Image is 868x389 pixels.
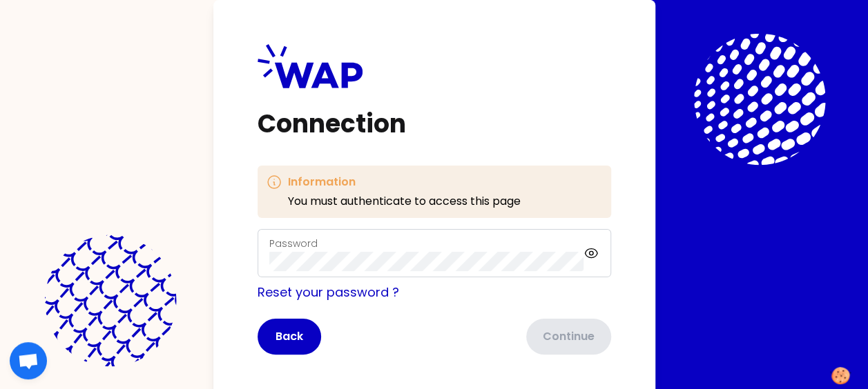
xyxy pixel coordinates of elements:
[288,193,521,210] p: You must authenticate to access this page
[269,237,318,250] label: Password
[258,110,611,138] h1: Connection
[258,283,399,301] a: Reset your password ?
[288,174,521,190] h3: Information
[10,342,47,379] div: Chat abierto
[258,319,321,355] button: Back
[526,319,611,355] button: Continue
